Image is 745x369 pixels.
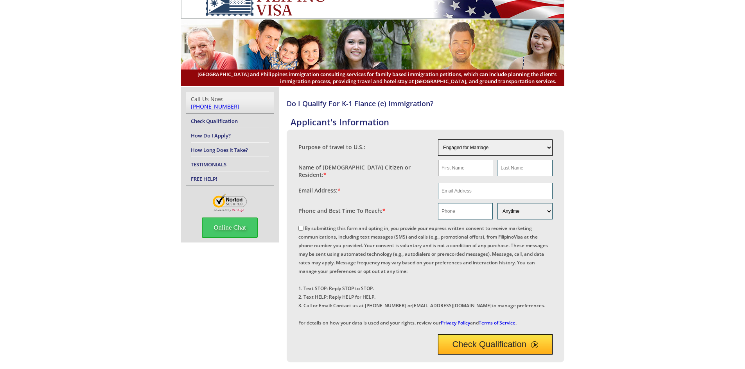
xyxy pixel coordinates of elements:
[191,103,239,110] a: [PHONE_NUMBER]
[479,319,515,326] a: Terms of Service
[191,161,226,168] a: TESTIMONIALS
[191,132,231,139] a: How Do I Apply?
[497,203,552,219] select: Phone and Best Reach Time are required.
[191,175,217,182] a: FREE HELP!
[298,225,548,326] label: By submitting this form and opting in, you provide your express written consent to receive market...
[438,203,493,219] input: Phone
[438,160,493,176] input: First Name
[191,95,269,110] div: Call Us Now:
[298,143,365,151] label: Purpose of travel to U.S.:
[202,217,258,238] span: Online Chat
[441,319,470,326] a: Privacy Policy
[191,118,238,125] a: Check Qualification
[287,99,564,108] h4: Do I Qualify For K-1 Fiance (e) Immigration?
[438,334,553,355] button: Check Qualification
[298,207,386,214] label: Phone and Best Time To Reach:
[438,183,553,199] input: Email Address
[298,164,431,178] label: Name of [DEMOGRAPHIC_DATA] Citizen or Resident:
[191,146,248,153] a: How Long Does it Take?
[189,71,557,85] span: [GEOGRAPHIC_DATA] and Philippines immigration consulting services for family based immigration pe...
[291,116,564,128] h4: Applicant's Information
[298,226,303,231] input: By submitting this form and opting in, you provide your express written consent to receive market...
[497,160,552,176] input: Last Name
[298,187,341,194] label: Email Address:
